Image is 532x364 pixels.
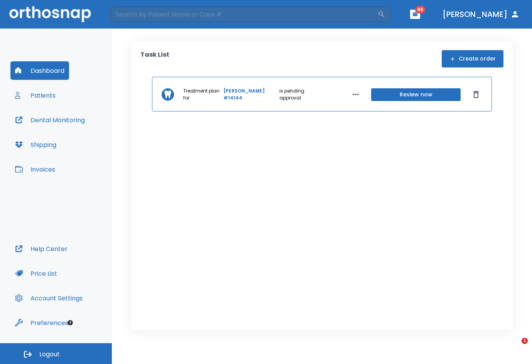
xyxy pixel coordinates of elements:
button: Dismiss [470,88,482,101]
button: Create order [442,50,503,67]
p: Task List [140,50,169,67]
iframe: Intercom live chat [506,338,524,356]
button: Review now [371,88,461,101]
a: [PERSON_NAME] #14144 [223,88,278,101]
button: Dashboard [10,61,69,80]
button: Help Center [10,239,72,258]
button: Patients [10,86,60,104]
img: Orthosnap [9,6,91,22]
span: 1 [522,338,528,344]
div: Tooltip anchor [67,319,74,326]
p: is pending approval [279,88,322,101]
button: Shipping [10,135,61,154]
button: Dental Monitoring [10,111,90,129]
button: Preferences [10,313,73,332]
button: [PERSON_NAME] [439,7,523,21]
p: Treatment plan for [183,88,222,101]
button: Price List [10,264,62,283]
span: Logout [39,350,60,359]
span: 68 [415,6,426,13]
button: Invoices [10,160,60,179]
button: Account Settings [10,289,87,307]
input: Search by Patient Name or Case # [110,7,378,22]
